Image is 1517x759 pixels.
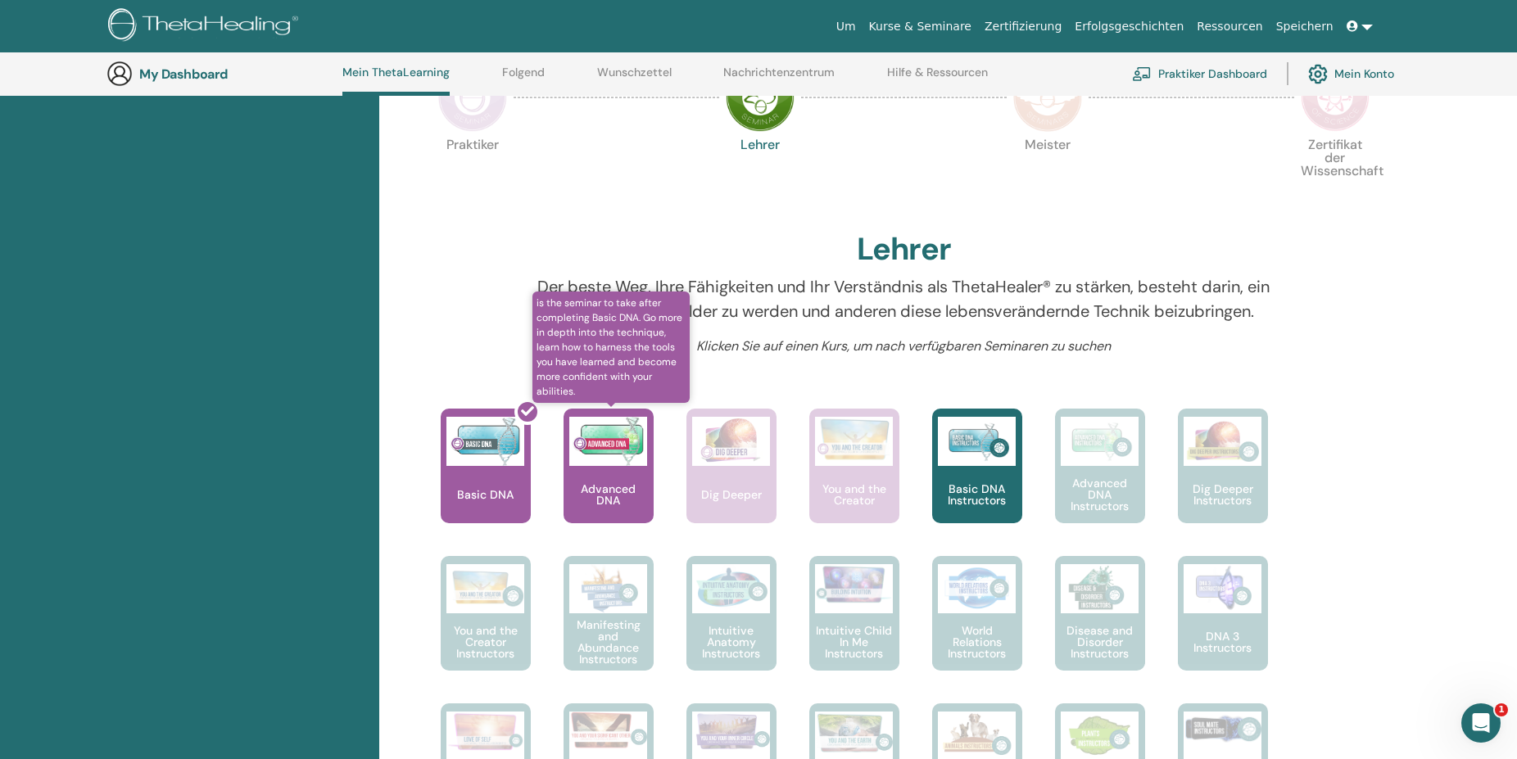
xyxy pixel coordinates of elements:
[446,564,524,613] img: You and the Creator Instructors
[857,231,951,269] h2: Lehrer
[597,66,672,92] a: Wunschzettel
[441,409,531,556] a: Basic DNA Basic DNA
[695,489,768,500] p: Dig Deeper
[1270,11,1340,42] a: Speichern
[692,712,770,751] img: You and Your Inner Circle Instructors
[1301,63,1370,132] img: Certificate of Science
[692,564,770,613] img: Intuitive Anatomy Instructors
[441,625,531,659] p: You and the Creator Instructors
[686,556,777,703] a: Intuitive Anatomy Instructors Intuitive Anatomy Instructors
[564,483,654,506] p: Advanced DNA
[532,291,691,403] span: is the seminar to take after completing Basic DNA. Go more in depth into the technique, learn how...
[809,556,899,703] a: Intuitive Child In Me Instructors Intuitive Child In Me Instructors
[1178,483,1268,506] p: Dig Deeper Instructors
[1308,60,1328,88] img: cog.svg
[887,66,988,92] a: Hilfe & Ressourcen
[1178,556,1268,703] a: DNA 3 Instructors DNA 3 Instructors
[502,66,545,92] a: Folgend
[139,66,303,82] h3: My Dashboard
[1061,564,1139,613] img: Disease and Disorder Instructors
[446,712,524,752] img: Love of Self Instructors
[441,556,531,703] a: You and the Creator Instructors You and the Creator Instructors
[692,417,770,466] img: Dig Deeper
[1178,630,1268,653] p: DNA 3 Instructors
[723,66,835,92] a: Nachrichtenzentrum
[815,564,893,604] img: Intuitive Child In Me Instructors
[108,8,304,45] img: logo.png
[932,556,1022,703] a: World Relations Instructors World Relations Instructors
[938,564,1016,613] img: World Relations Instructors
[513,337,1295,356] p: Klicken Sie auf einen Kurs, um nach verfügbaren Seminaren zu suchen
[1184,712,1261,746] img: Soul Mate Instructors
[569,417,647,466] img: Advanced DNA
[569,564,647,613] img: Manifesting and Abundance Instructors
[815,417,893,462] img: You and the Creator
[1308,56,1394,92] a: Mein Konto
[726,138,795,207] p: Lehrer
[809,625,899,659] p: Intuitive Child In Me Instructors
[686,625,777,659] p: Intuitive Anatomy Instructors
[1055,556,1145,703] a: Disease and Disorder Instructors Disease and Disorder Instructors
[686,409,777,556] a: Dig Deeper Dig Deeper
[1068,11,1190,42] a: Erfolgsgeschichten
[932,483,1022,506] p: Basic DNA Instructors
[1184,564,1261,613] img: DNA 3 Instructors
[809,483,899,506] p: You and the Creator
[815,712,893,754] img: You and the Earth Instructors
[342,66,450,96] a: Mein ThetaLearning
[564,556,654,703] a: Manifesting and Abundance Instructors Manifesting and Abundance Instructors
[569,712,647,748] img: You and Your Significant Other Instructors
[564,409,654,556] a: is the seminar to take after completing Basic DNA. Go more in depth into the technique, learn how...
[446,417,524,466] img: Basic DNA
[438,138,507,207] p: Praktiker
[1132,56,1267,92] a: Praktiker Dashboard
[106,61,133,87] img: generic-user-icon.jpg
[1178,409,1268,556] a: Dig Deeper Instructors Dig Deeper Instructors
[1190,11,1269,42] a: Ressourcen
[1132,66,1152,81] img: chalkboard-teacher.svg
[1013,63,1082,132] img: Master
[809,409,899,556] a: You and the Creator You and the Creator
[830,11,863,42] a: Um
[1461,703,1501,743] iframe: Intercom live chat
[1184,417,1261,466] img: Dig Deeper Instructors
[1013,138,1082,207] p: Meister
[932,409,1022,556] a: Basic DNA Instructors Basic DNA Instructors
[438,63,507,132] img: Practitioner
[513,274,1295,323] p: Der beste Weg, Ihre Fähigkeiten und Ihr Verständnis als ThetaHealer® zu stärken, besteht darin, e...
[1055,409,1145,556] a: Advanced DNA Instructors Advanced DNA Instructors
[938,417,1016,466] img: Basic DNA Instructors
[978,11,1068,42] a: Zertifizierung
[1301,138,1370,207] p: Zertifikat der Wissenschaft
[1055,625,1145,659] p: Disease and Disorder Instructors
[1055,477,1145,512] p: Advanced DNA Instructors
[1495,703,1508,716] span: 1
[1061,417,1139,466] img: Advanced DNA Instructors
[863,11,978,42] a: Kurse & Seminare
[932,625,1022,659] p: World Relations Instructors
[726,63,795,132] img: Instructor
[564,619,654,665] p: Manifesting and Abundance Instructors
